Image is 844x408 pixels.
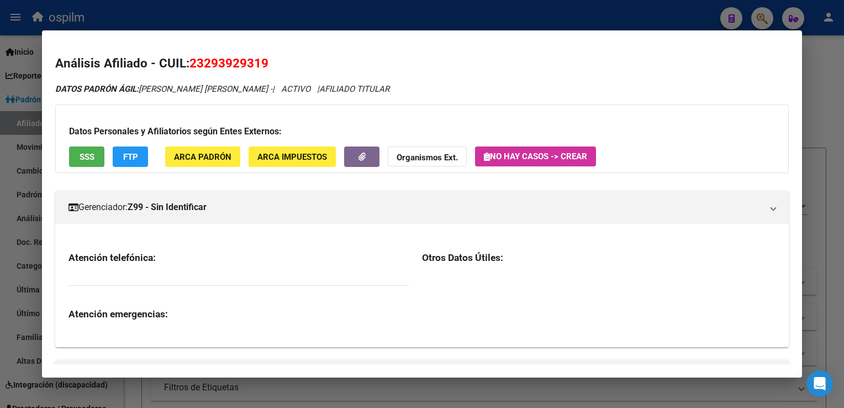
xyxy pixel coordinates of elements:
button: SSS [69,147,104,167]
span: ARCA Impuestos [257,152,327,162]
button: ARCA Impuestos [249,147,336,167]
h2: Análisis Afiliado - CUIL: [55,54,788,73]
span: ARCA Padrón [174,152,231,162]
strong: DATOS PADRÓN ÁGIL: [55,84,139,94]
strong: Organismos Ext. [397,153,458,163]
h3: Atención telefónica: [68,252,409,264]
div: Gerenciador:Z99 - Sin Identificar [55,224,788,347]
div: Open Intercom Messenger [806,370,833,397]
strong: Z99 - Sin Identificar [128,201,207,214]
button: Organismos Ext. [388,147,467,167]
span: SSS [80,152,94,162]
button: No hay casos -> Crear [475,147,596,166]
mat-panel-title: Gerenciador: [68,201,762,214]
span: No hay casos -> Crear [484,151,587,161]
h3: Datos Personales y Afiliatorios según Entes Externos: [69,125,774,138]
button: ARCA Padrón [165,147,240,167]
h3: Atención emergencias: [68,308,409,320]
span: FTP [123,152,138,162]
button: FTP [113,147,148,167]
span: [PERSON_NAME] [PERSON_NAME] - [55,84,272,94]
i: | ACTIVO | [55,84,389,94]
h3: Otros Datos Útiles: [422,252,776,264]
mat-expansion-panel-header: Gerenciador:Z99 - Sin Identificar [55,191,788,224]
span: 23293929319 [189,56,268,70]
mat-expansion-panel-header: Datos de Empadronamiento [55,360,788,393]
span: AFILIADO TITULAR [319,84,389,94]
